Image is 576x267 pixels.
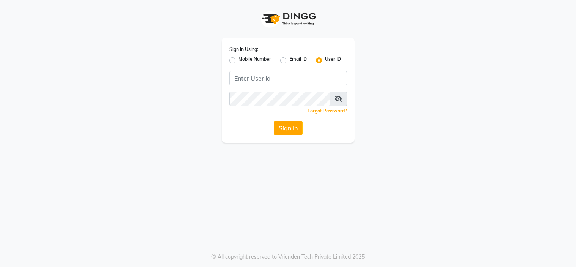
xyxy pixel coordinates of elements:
[325,56,341,65] label: User ID
[229,92,330,106] input: Username
[308,108,347,114] a: Forgot Password?
[229,71,347,85] input: Username
[238,56,271,65] label: Mobile Number
[274,121,303,135] button: Sign In
[258,8,319,30] img: logo1.svg
[229,46,258,53] label: Sign In Using:
[289,56,307,65] label: Email ID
